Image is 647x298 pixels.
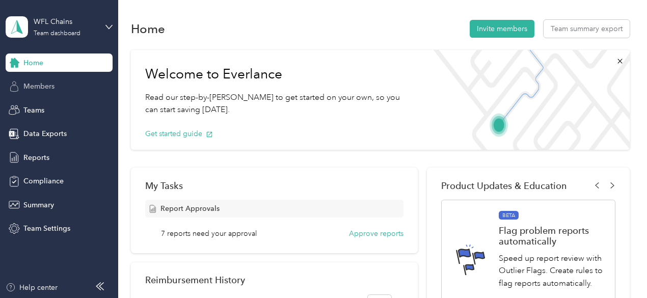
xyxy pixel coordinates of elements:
[145,91,411,116] p: Read our step-by-[PERSON_NAME] to get started on your own, so you can start saving [DATE].
[499,211,519,220] span: BETA
[470,20,534,38] button: Invite members
[23,58,43,68] span: Home
[23,200,54,210] span: Summary
[6,282,58,293] button: Help center
[23,128,67,139] span: Data Exports
[23,152,49,163] span: Reports
[160,203,220,214] span: Report Approvals
[161,228,257,239] span: 7 reports need your approval
[425,50,629,150] img: Welcome to everlance
[23,81,55,92] span: Members
[145,275,245,285] h2: Reimbursement History
[34,16,97,27] div: WFL Chains
[499,252,611,290] p: Speed up report review with Outlier Flags. Create rules to flag reports automatically.
[23,223,70,234] span: Team Settings
[145,66,411,83] h1: Welcome to Everlance
[590,241,647,298] iframe: Everlance-gr Chat Button Frame
[349,228,403,239] button: Approve reports
[145,128,213,139] button: Get started guide
[544,20,630,38] button: Team summary export
[441,180,567,191] span: Product Updates & Education
[499,225,611,247] h1: Flag problem reports automatically
[131,23,165,34] h1: Home
[145,180,404,191] div: My Tasks
[23,105,44,116] span: Teams
[23,176,64,186] span: Compliance
[34,31,80,37] div: Team dashboard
